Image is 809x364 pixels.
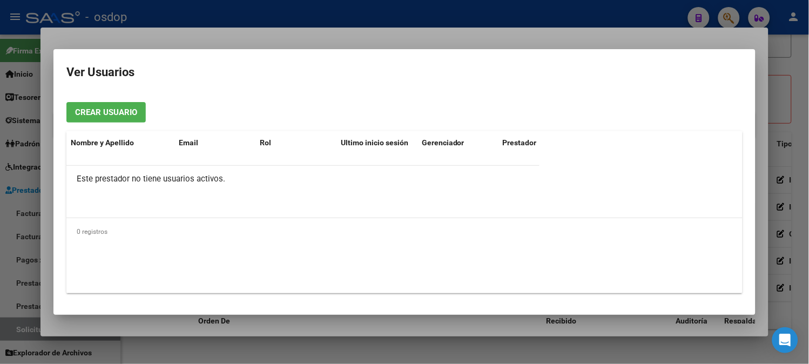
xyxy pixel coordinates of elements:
[66,62,743,83] h2: Ver Usuarios
[174,131,255,154] datatable-header-cell: Email
[341,138,408,147] span: Ultimo inicio sesión
[503,138,537,147] span: Prestador
[255,131,336,154] datatable-header-cell: Rol
[66,218,743,245] div: 0 registros
[179,138,198,147] span: Email
[66,131,174,154] datatable-header-cell: Nombre y Apellido
[772,327,798,353] div: Open Intercom Messenger
[75,108,137,118] span: Crear Usuario
[66,102,146,122] button: Crear Usuario
[260,138,271,147] span: Rol
[71,138,134,147] span: Nombre y Apellido
[498,131,579,154] datatable-header-cell: Prestador
[422,138,464,147] span: Gerenciador
[66,166,540,193] div: Este prestador no tiene usuarios activos.
[417,131,498,154] datatable-header-cell: Gerenciador
[336,131,417,154] datatable-header-cell: Ultimo inicio sesión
